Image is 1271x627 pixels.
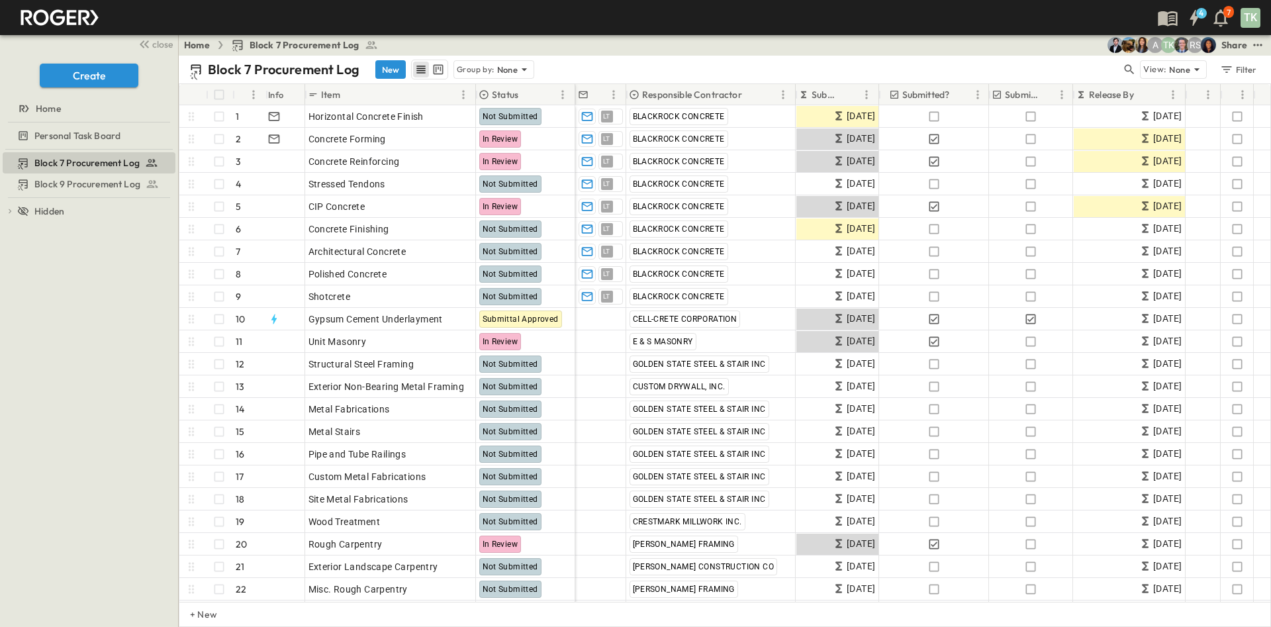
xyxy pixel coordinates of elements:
button: Menu [555,87,571,103]
button: 4 [1181,6,1207,30]
p: 8 [236,267,241,281]
span: Not Submitted [483,585,538,594]
button: Menu [1054,87,1070,103]
button: Menu [455,87,471,103]
span: Structural Steel Framing [308,358,414,371]
a: Home [184,38,210,52]
span: [DATE] [1153,379,1182,394]
a: Personal Task Board [3,126,173,145]
button: Sort [1043,87,1058,102]
p: 13 [236,380,244,393]
span: BLACKROCK CONCRETE [633,179,725,189]
p: 22 [236,583,246,596]
img: Rachel Villicana (rvillicana@cahill-sf.com) [1121,37,1137,53]
a: Block 9 Procurement Log [3,175,173,193]
span: Not Submitted [483,269,538,279]
p: 9 [236,290,241,303]
h6: 4 [1199,8,1203,19]
p: Release By [1089,88,1134,101]
span: [DATE] [847,469,875,484]
button: Sort [745,87,759,102]
p: 21 [236,560,244,573]
p: 5 [236,200,241,213]
button: Sort [591,87,606,102]
span: LT [603,206,610,207]
span: In Review [483,337,518,346]
span: LT [603,251,610,252]
span: Wood Treatment [308,515,381,528]
span: Not Submitted [483,472,538,481]
p: 7 [1227,7,1231,18]
span: [DATE] [1153,334,1182,349]
button: Sort [521,87,536,102]
p: Status [492,88,518,101]
span: LT [603,161,610,162]
span: CUSTOM DRYWALL, INC. [633,382,726,391]
span: In Review [483,540,518,549]
span: Misc. Rough Carpentry [308,583,408,596]
span: [DATE] [1153,244,1182,259]
img: Mike Daly (mdaly@cahill-sf.com) [1107,37,1123,53]
button: Sort [952,87,966,102]
span: [DATE] [847,221,875,236]
span: Not Submitted [483,495,538,504]
span: In Review [483,157,518,166]
span: [DATE] [847,289,875,304]
span: E & S MASONRY [633,337,693,346]
span: [DATE] [847,176,875,191]
span: [DATE] [847,311,875,326]
button: Menu [859,87,874,103]
span: GOLDEN STATE STEEL & STAIR INC [633,360,766,369]
p: Submit By [812,88,841,101]
span: Not Submitted [483,562,538,571]
div: Teddy Khuong (tkhuong@guzmangc.com) [1160,37,1176,53]
span: [DATE] [1153,311,1182,326]
span: [DATE] [1153,154,1182,169]
span: [DATE] [847,491,875,506]
button: Sort [343,87,357,102]
span: [PERSON_NAME] CONSTRUCTION CO [633,562,775,571]
span: [DATE] [847,401,875,416]
span: [DATE] [1153,491,1182,506]
p: Group by: [457,63,494,76]
span: [DATE] [1153,289,1182,304]
div: Raymond Shahabi (rshahabi@guzmangc.com) [1187,37,1203,53]
button: Filter [1215,60,1260,79]
p: Item [321,88,340,101]
button: Menu [775,87,791,103]
div: Share [1221,38,1247,52]
span: Not Submitted [483,427,538,436]
div: # [232,84,265,105]
p: 19 [236,515,244,528]
span: Not Submitted [483,450,538,459]
span: Architectural Concrete [308,245,406,258]
button: Menu [1200,87,1216,103]
p: 11 [236,335,242,348]
span: LT [603,138,610,139]
span: [DATE] [847,109,875,124]
span: [DATE] [847,131,875,146]
div: Info [268,76,284,113]
button: row view [413,62,429,77]
span: [DATE] [1153,199,1182,214]
span: [DATE] [1153,424,1182,439]
p: View: [1143,62,1166,77]
span: GOLDEN STATE STEEL & STAIR INC [633,405,766,414]
span: In Review [483,134,518,144]
span: Metal Stairs [308,425,361,438]
p: Submitted? [902,88,950,101]
div: TK [1241,8,1260,28]
span: Rough Carpentry [308,538,383,551]
p: 6 [236,222,241,236]
p: 12 [236,358,244,371]
a: Block 7 Procurement Log [3,154,173,172]
button: Menu [970,87,986,103]
span: BLACKROCK CONCRETE [633,292,725,301]
a: Home [3,99,173,118]
div: Anna Gomez (agomez@guzmangc.com) [1147,37,1163,53]
span: LT [603,183,610,184]
p: None [1169,63,1190,76]
span: Home [36,102,61,115]
span: Concrete Finishing [308,222,389,236]
span: [DATE] [1153,176,1182,191]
